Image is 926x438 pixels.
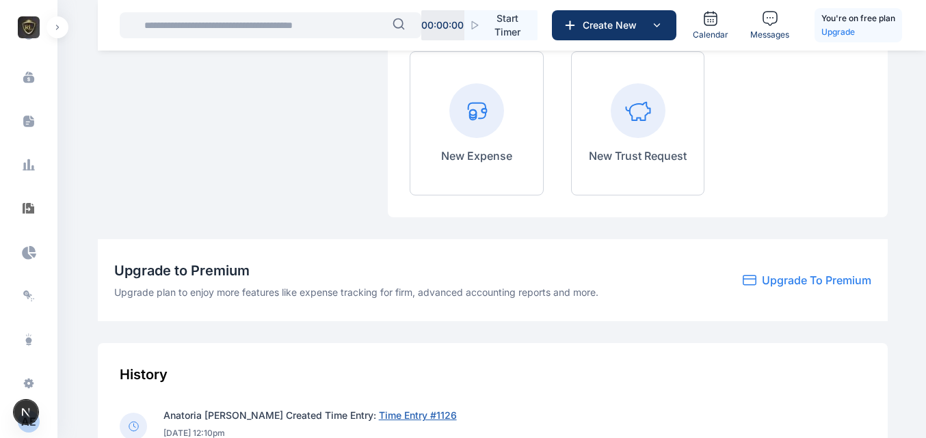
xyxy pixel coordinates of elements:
[464,10,538,40] button: Start Timer
[488,12,527,39] span: Start Timer
[120,365,866,384] div: History
[114,261,598,280] h3: Upgrade to Premium
[762,272,871,288] a: Upgrade To Premium
[163,409,457,422] p: Anatoria [PERSON_NAME] Created Time Entry:
[577,18,648,32] span: Create New
[821,25,895,39] a: Upgrade
[376,409,457,421] a: Time Entry #1126
[589,148,687,164] p: New Trust Request
[8,411,49,433] button: AE
[114,286,598,299] p: Upgrade plan to enjoy more features like expense tracking for firm, advanced accounting reports a...
[421,18,464,32] p: 00 : 00 : 00
[552,10,676,40] button: Create New
[441,148,512,164] p: New Expense
[821,12,895,25] h5: You're on free plan
[693,29,728,40] span: Calendar
[745,5,795,46] a: Messages
[379,409,457,421] span: Time Entry #1126
[687,5,734,46] a: Calendar
[750,29,789,40] span: Messages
